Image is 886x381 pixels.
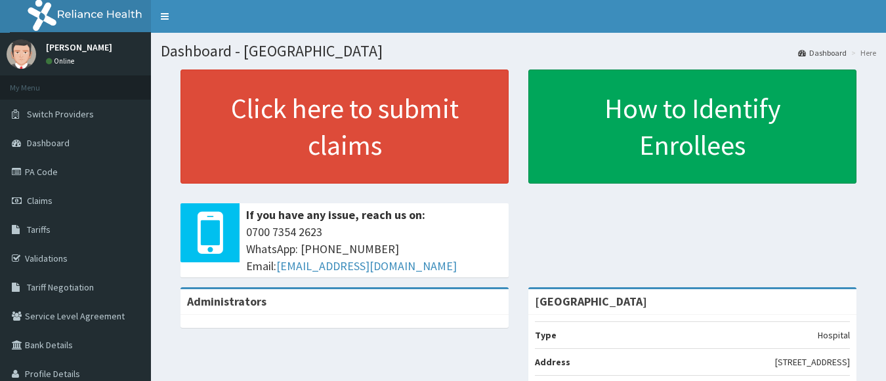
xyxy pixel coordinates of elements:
[246,207,425,222] b: If you have any issue, reach us on:
[535,294,647,309] strong: [GEOGRAPHIC_DATA]
[46,43,112,52] p: [PERSON_NAME]
[27,108,94,120] span: Switch Providers
[180,70,509,184] a: Click here to submit claims
[27,224,51,235] span: Tariffs
[818,329,850,342] p: Hospital
[7,39,36,69] img: User Image
[535,356,570,368] b: Address
[27,281,94,293] span: Tariff Negotiation
[798,47,847,58] a: Dashboard
[528,70,856,184] a: How to Identify Enrollees
[246,224,502,274] span: 0700 7354 2623 WhatsApp: [PHONE_NUMBER] Email:
[187,294,266,309] b: Administrators
[848,47,876,58] li: Here
[276,258,457,273] a: [EMAIL_ADDRESS][DOMAIN_NAME]
[46,56,77,66] a: Online
[535,329,557,341] b: Type
[775,355,850,369] p: [STREET_ADDRESS]
[27,195,53,207] span: Claims
[27,137,70,149] span: Dashboard
[161,43,876,60] h1: Dashboard - [GEOGRAPHIC_DATA]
